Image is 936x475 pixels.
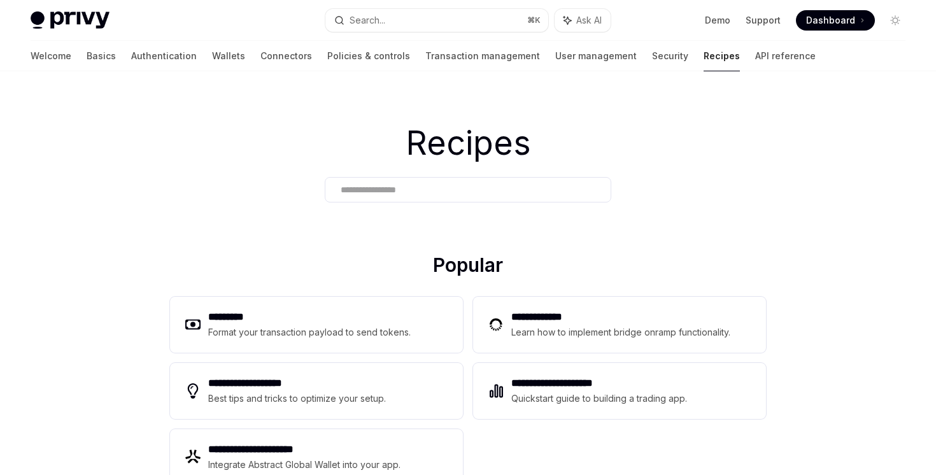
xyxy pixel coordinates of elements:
a: Recipes [704,41,740,71]
div: Integrate Abstract Global Wallet into your app. [208,457,402,472]
a: Support [746,14,781,27]
a: Transaction management [425,41,540,71]
a: Wallets [212,41,245,71]
div: Best tips and tricks to optimize your setup. [208,391,388,406]
img: light logo [31,11,110,29]
a: Authentication [131,41,197,71]
a: Policies & controls [327,41,410,71]
button: Ask AI [555,9,611,32]
div: Learn how to implement bridge onramp functionality. [511,325,734,340]
div: Quickstart guide to building a trading app. [511,391,688,406]
span: Dashboard [806,14,855,27]
h2: Popular [170,253,766,281]
a: **** **** ***Learn how to implement bridge onramp functionality. [473,297,766,353]
span: Ask AI [576,14,602,27]
div: Format your transaction payload to send tokens. [208,325,411,340]
a: Basics [87,41,116,71]
button: Search...⌘K [325,9,548,32]
a: Dashboard [796,10,875,31]
a: User management [555,41,637,71]
div: Search... [350,13,385,28]
span: ⌘ K [527,15,541,25]
a: Security [652,41,688,71]
a: API reference [755,41,816,71]
a: Connectors [260,41,312,71]
button: Toggle dark mode [885,10,905,31]
a: Welcome [31,41,71,71]
a: **** ****Format your transaction payload to send tokens. [170,297,463,353]
a: Demo [705,14,730,27]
